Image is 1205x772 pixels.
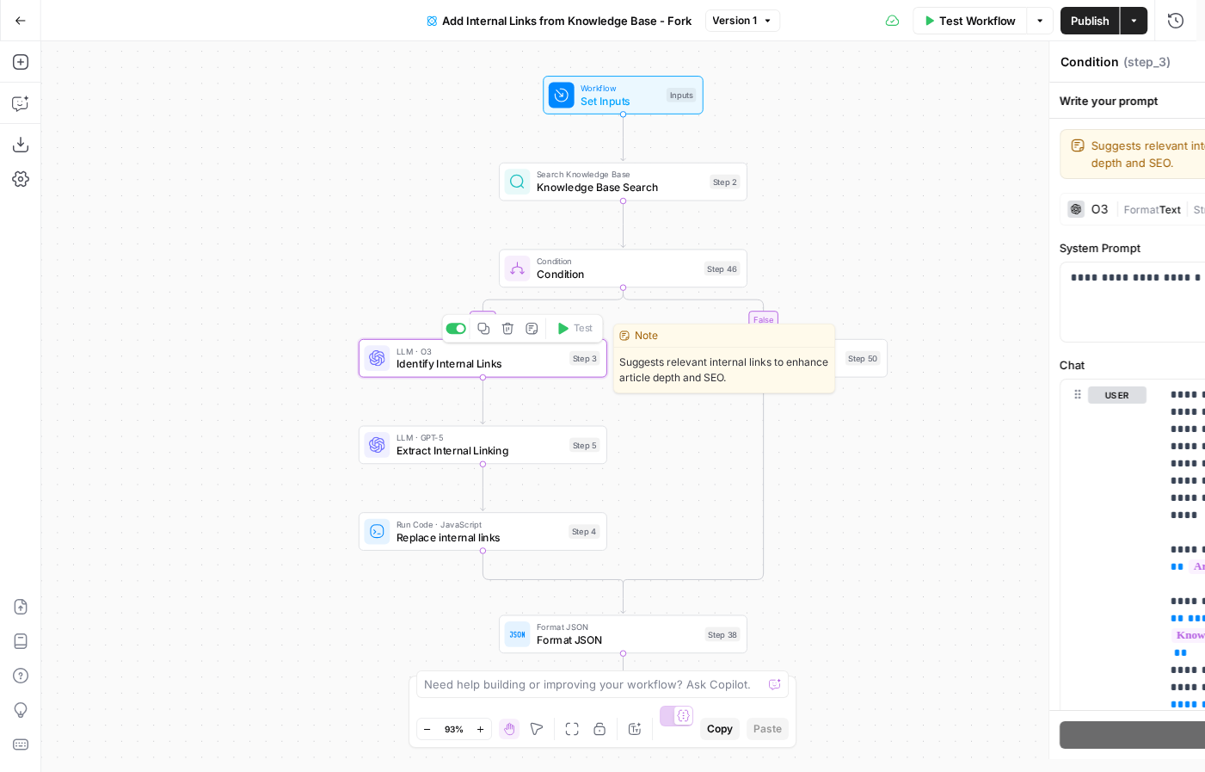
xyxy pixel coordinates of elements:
span: Write Liquid Text [677,344,839,357]
span: 93% [445,722,464,736]
span: Condition [537,266,698,282]
div: Step 5 [569,437,599,452]
div: Format JSONFormat JSONStep 38 [499,615,747,653]
span: Run Code · JavaScript [397,518,563,531]
span: Workflow [581,82,660,95]
g: Edge from step_46 to step_3 [481,287,624,337]
button: Paste [747,718,789,740]
span: Format JSON [537,621,698,633]
div: Note [614,324,834,348]
div: Step 2 [710,175,740,189]
span: Test [574,321,593,336]
span: Test Workflow [939,12,1016,29]
span: Write Liquid Text [677,355,839,372]
span: Paste [753,721,782,737]
div: O3 [1091,203,1109,215]
div: Step 4 [569,524,599,539]
span: Add Internal Links from Knowledge Base - Fork [442,12,692,29]
span: Version 1 [712,13,757,28]
button: Add Internal Links from Knowledge Base - Fork [416,7,702,34]
g: Edge from step_3 to step_5 [481,378,486,424]
span: Copy [707,721,733,737]
span: Replace internal links [397,529,563,546]
g: Edge from step_5 to step_4 [481,464,486,510]
g: Edge from step_2 to step_46 [621,201,626,248]
div: Step 3 [569,351,599,366]
button: user [1088,386,1147,404]
div: Search Knowledge BaseKnowledge Base SearchStep 2 [499,163,747,201]
span: | [1116,200,1124,217]
span: Suggests relevant internal links to enhance article depth and SEO. [614,348,834,392]
button: Version 1 [705,9,780,32]
textarea: Condition [1061,53,1119,71]
button: Test [550,318,599,339]
button: Publish [1061,7,1119,34]
div: Step 46 [704,261,741,275]
div: LLM · O3Identify Internal LinksStep 3Test [359,339,607,378]
div: Run Code · JavaScriptReplace internal linksStep 4 [359,512,607,551]
button: Copy [700,718,740,740]
span: Set Inputs [581,93,660,109]
span: Knowledge Base Search [537,179,704,195]
span: Search Knowledge Base [537,168,704,181]
button: Test Workflow [913,7,1026,34]
div: WorkflowSet InputsInputs [499,76,747,114]
span: Identify Internal Links [397,355,563,372]
g: Edge from step_46-conditional-end to step_38 [621,584,626,613]
span: Condition [537,255,698,268]
span: | [1181,200,1194,217]
span: LLM · GPT-5 [397,431,563,444]
g: Edge from start to step_2 [621,114,626,161]
div: Step 38 [705,627,741,641]
g: Edge from step_4 to step_46-conditional-end [483,551,623,588]
span: Format JSON [537,632,698,648]
g: Edge from step_46 to step_50 [624,287,766,337]
span: ( step_3 ) [1123,53,1171,71]
span: Extract Internal Linking [397,442,563,459]
span: LLM · O3 [397,344,563,357]
g: Edge from step_50 to step_46-conditional-end [623,378,763,588]
span: Publish [1071,12,1110,29]
div: Step 50 [845,351,881,366]
div: LLM · GPT-5Extract Internal LinkingStep 5 [359,426,607,465]
span: Text [1159,203,1181,216]
div: ConditionConditionStep 46 [499,249,747,287]
div: Inputs [667,88,696,102]
span: Format [1124,203,1159,216]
